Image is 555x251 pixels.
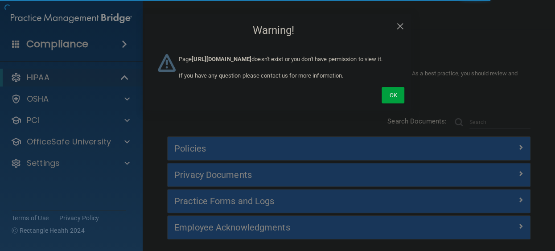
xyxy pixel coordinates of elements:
[158,54,176,72] img: warning-logo.669c17dd.png
[151,21,404,40] h4: Warning!
[179,54,398,65] p: Page doesn't exist or you don't have permission to view it.
[179,70,398,81] p: If you have any question please contact us for more information.
[382,87,404,103] button: Ok
[192,56,251,62] b: [URL][DOMAIN_NAME]
[396,16,404,34] span: ×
